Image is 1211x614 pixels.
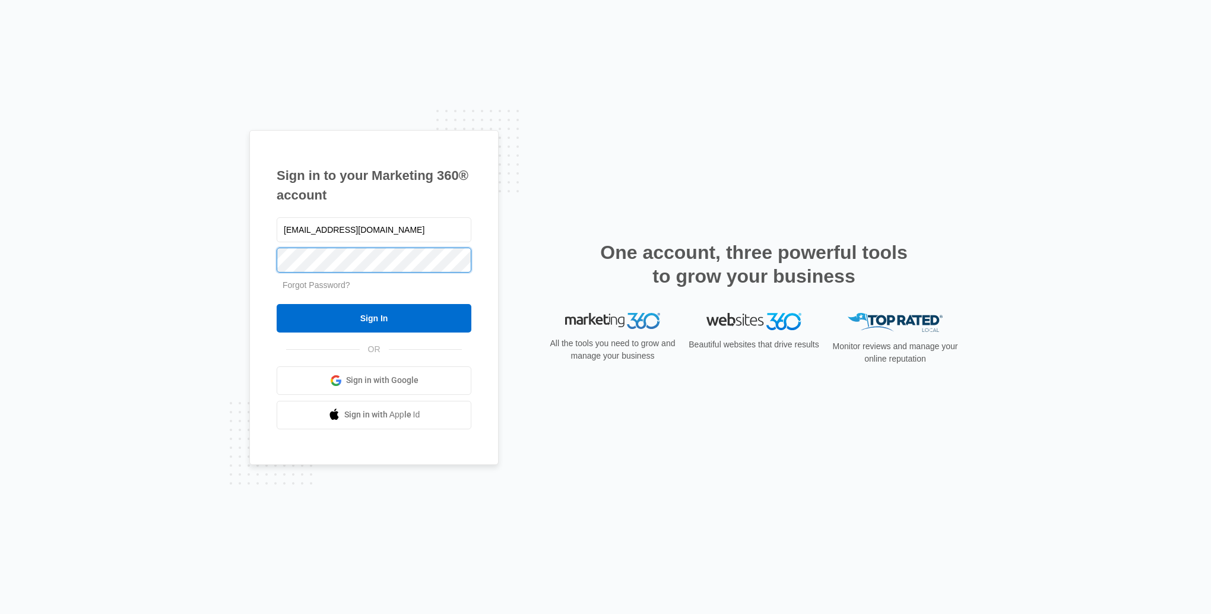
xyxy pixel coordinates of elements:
h2: One account, three powerful tools to grow your business [597,240,911,288]
input: Sign In [277,304,471,333]
img: Top Rated Local [848,313,943,333]
a: Sign in with Apple Id [277,401,471,429]
h1: Sign in to your Marketing 360® account [277,166,471,205]
p: Monitor reviews and manage your online reputation [829,340,962,365]
span: OR [360,343,389,356]
img: Websites 360 [706,313,801,330]
span: Sign in with Apple Id [344,409,420,421]
p: Beautiful websites that drive results [687,338,820,351]
input: Email [277,217,471,242]
span: Sign in with Google [346,374,419,387]
p: All the tools you need to grow and manage your business [546,337,679,362]
a: Sign in with Google [277,366,471,395]
a: Forgot Password? [283,280,350,290]
img: Marketing 360 [565,313,660,330]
